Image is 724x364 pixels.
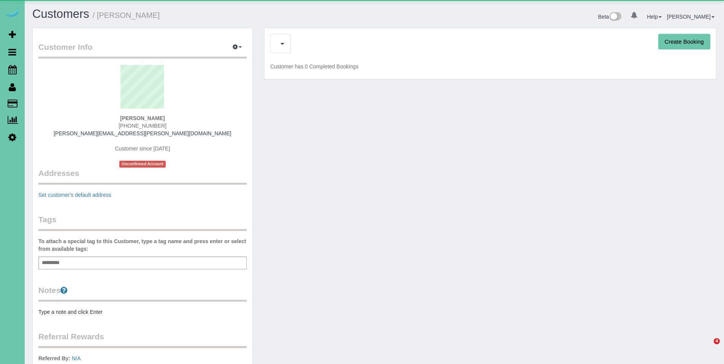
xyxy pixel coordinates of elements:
[270,63,710,70] p: Customer has 0 Completed Bookings
[598,14,622,20] a: Beta
[38,308,247,316] pre: Type a note and click Enter
[667,14,714,20] a: [PERSON_NAME]
[119,161,166,167] span: Unconfirmed Account
[5,8,20,18] img: Automaid Logo
[647,14,662,20] a: Help
[72,355,81,361] a: N/A
[38,285,247,302] legend: Notes
[32,7,89,21] a: Customers
[38,331,247,348] legend: Referral Rewards
[714,338,720,344] span: 4
[698,338,716,356] iframe: Intercom live chat
[38,41,247,59] legend: Customer Info
[38,192,111,198] a: Set customer's default address
[54,130,231,136] a: [PERSON_NAME][EMAIL_ADDRESS][PERSON_NAME][DOMAIN_NAME]
[38,237,247,253] label: To attach a special tag to this Customer, type a tag name and press enter or select from availabl...
[115,146,170,152] span: Customer since [DATE]
[93,11,160,19] small: / [PERSON_NAME]
[658,34,710,50] button: Create Booking
[609,12,621,22] img: New interface
[38,214,247,231] legend: Tags
[38,355,70,362] label: Referred By:
[119,123,166,129] span: [PHONE_NUMBER]
[120,115,165,121] strong: [PERSON_NAME]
